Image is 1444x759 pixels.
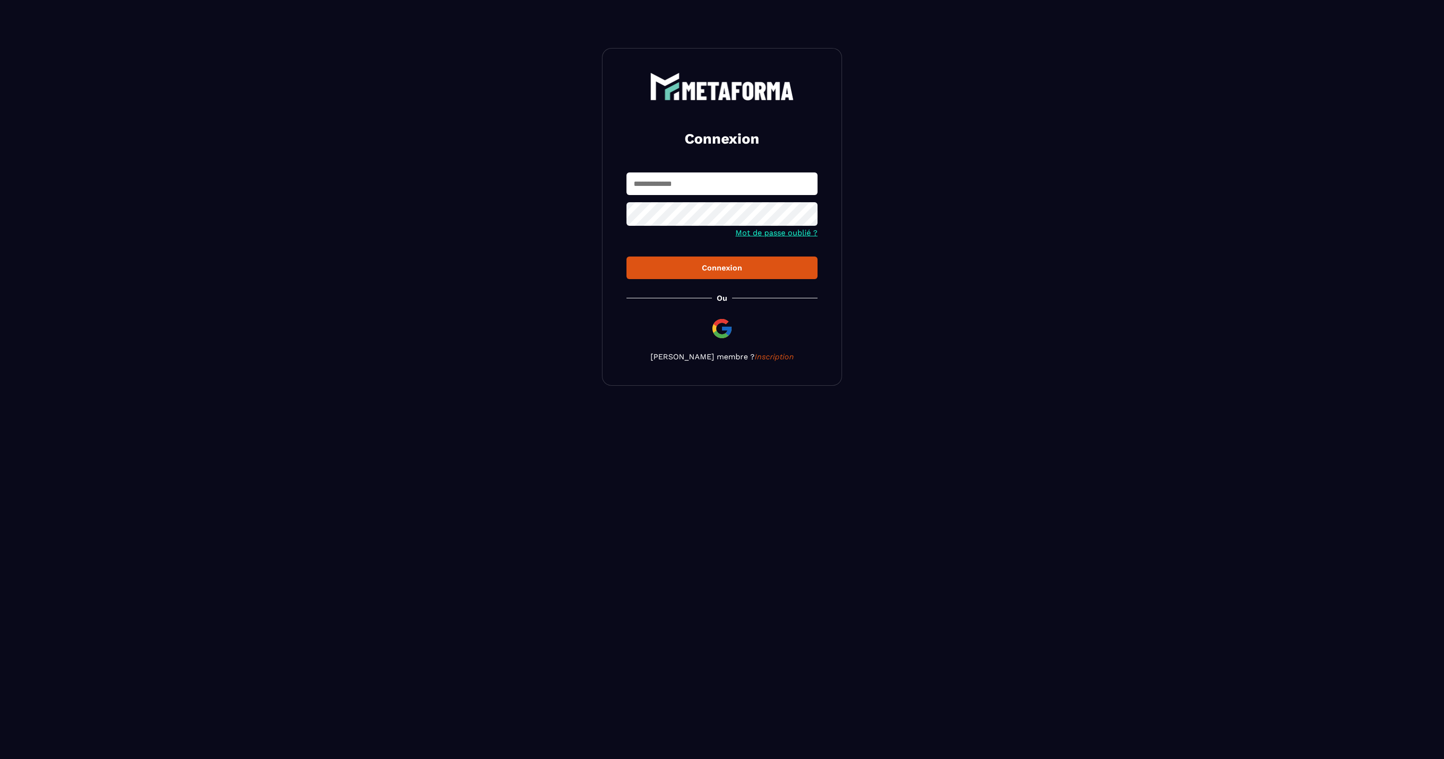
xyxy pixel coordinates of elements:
[634,263,810,272] div: Connexion
[638,129,806,148] h2: Connexion
[710,317,734,340] img: google
[717,294,727,303] p: Ou
[626,352,818,361] p: [PERSON_NAME] membre ?
[650,73,794,100] img: logo
[735,228,818,237] a: Mot de passe oublié ?
[755,352,794,361] a: Inscription
[626,257,818,279] button: Connexion
[626,73,818,100] a: logo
